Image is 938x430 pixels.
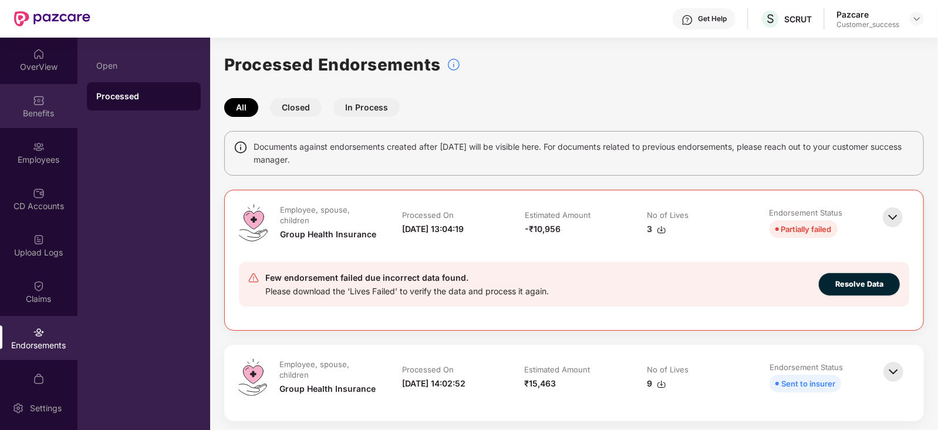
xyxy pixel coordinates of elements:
[770,362,843,372] div: Endorsement Status
[647,223,666,236] div: 3
[265,285,549,298] div: Please download the ‘Lives Failed’ to verify the data and process it again.
[912,14,922,23] img: svg+xml;base64,PHN2ZyBpZD0iRHJvcGRvd24tMzJ4MzIiIHhtbG5zPSJodHRwOi8vd3d3LnczLm9yZy8yMDAwL3N2ZyIgd2...
[835,278,883,290] span: Resolve Data
[333,98,400,117] button: In Process
[402,377,465,390] div: [DATE] 14:02:52
[818,273,900,296] button: Resolve Data
[33,48,45,60] img: svg+xml;base64,PHN2ZyBpZD0iSG9tZSIgeG1sbnM9Imh0dHA6Ly93d3cudzMub3JnLzIwMDAvc3ZnIiB3aWR0aD0iMjAiIG...
[525,210,591,220] div: Estimated Amount
[447,58,461,72] img: svg+xml;base64,PHN2ZyBpZD0iSW5mb18tXzMyeDMyIiBkYXRhLW5hbWU9IkluZm8gLSAzMngzMiIgeG1sbnM9Imh0dHA6Ly...
[647,364,689,375] div: No of Lives
[33,187,45,199] img: svg+xml;base64,PHN2ZyBpZD0iQ0RfQWNjb3VudHMiIGRhdGEtbmFtZT0iQ0QgQWNjb3VudHMiIHhtbG5zPSJodHRwOi8vd3...
[14,11,90,26] img: New Pazcare Logo
[270,98,322,117] button: Closed
[279,382,376,395] div: Group Health Insurance
[880,359,906,385] img: svg+xml;base64,PHN2ZyBpZD0iQmFjay0zMngzMiIgeG1sbnM9Imh0dHA6Ly93d3cudzMub3JnLzIwMDAvc3ZnIiB3aWR0aD...
[836,20,899,29] div: Customer_success
[525,377,556,390] div: ₹15,463
[402,223,464,236] div: [DATE] 13:04:19
[279,359,376,380] div: Employee, spouse, children
[12,402,24,414] img: svg+xml;base64,PHN2ZyBpZD0iU2V0dGluZy0yMHgyMCIgeG1sbnM9Imh0dHA6Ly93d3cudzMub3JnLzIwMDAvc3ZnIiB3aW...
[880,204,906,230] img: svg+xml;base64,PHN2ZyBpZD0iQmFjay0zMngzMiIgeG1sbnM9Imh0dHA6Ly93d3cudzMub3JnLzIwMDAvc3ZnIiB3aWR0aD...
[402,210,454,220] div: Processed On
[96,61,191,70] div: Open
[781,223,832,236] div: Partially failed
[525,364,591,375] div: Estimated Amount
[647,210,689,220] div: No of Lives
[525,223,561,236] div: -₹10,956
[234,140,248,154] img: svg+xml;base64,PHN2ZyBpZD0iSW5mbyIgeG1sbnM9Imh0dHA6Ly93d3cudzMub3JnLzIwMDAvc3ZnIiB3aWR0aD0iMTQiIG...
[280,204,376,226] div: Employee, spouse, children
[698,14,727,23] div: Get Help
[33,234,45,246] img: svg+xml;base64,PHN2ZyBpZD0iVXBsb2FkX0xvZ3MiIGRhdGEtbmFtZT0iVXBsb2FkIExvZ3MiIHhtbG5zPSJodHRwOi8vd3...
[33,327,45,338] img: svg+xml;base64,PHN2ZyBpZD0iRW5kb3JzZW1lbnRzIiB4bWxucz0iaHR0cDovL3d3dy53My5vcmcvMjAwMC9zdmciIHdpZH...
[770,207,843,218] div: Endorsement Status
[280,228,376,241] div: Group Health Insurance
[836,9,899,20] div: Pazcare
[33,95,45,106] img: svg+xml;base64,PHN2ZyBpZD0iQmVuZWZpdHMiIHhtbG5zPSJodHRwOi8vd3d3LnczLm9yZy8yMDAwL3N2ZyIgd2lkdGg9Ij...
[33,280,45,292] img: svg+xml;base64,PHN2ZyBpZD0iQ2xhaW0iIHhtbG5zPSJodHRwOi8vd3d3LnczLm9yZy8yMDAwL3N2ZyIgd2lkdGg9IjIwIi...
[657,225,666,234] img: svg+xml;base64,PHN2ZyBpZD0iRG93bmxvYWQtMzJ4MzIiIHhtbG5zPSJodHRwOi8vd3d3LnczLm9yZy8yMDAwL3N2ZyIgd2...
[402,364,454,375] div: Processed On
[224,98,258,117] button: All
[784,14,812,25] div: SCRUT
[767,12,774,26] span: S
[265,271,549,285] div: Few endorsement failed due incorrect data found.
[248,272,259,284] img: svg+xml;base64,PHN2ZyB4bWxucz0iaHR0cDovL3d3dy53My5vcmcvMjAwMC9zdmciIHdpZHRoPSIyNCIgaGVpZ2h0PSIyNC...
[33,141,45,153] img: svg+xml;base64,PHN2ZyBpZD0iRW1wbG95ZWVzIiB4bWxucz0iaHR0cDovL3d3dy53My5vcmcvMjAwMC9zdmciIHdpZHRoPS...
[254,140,915,166] span: Documents against endorsements created after [DATE] will be visible here. For documents related t...
[238,359,267,396] img: svg+xml;base64,PHN2ZyB4bWxucz0iaHR0cDovL3d3dy53My5vcmcvMjAwMC9zdmciIHdpZHRoPSI0OS4zMiIgaGVpZ2h0PS...
[33,373,45,385] img: svg+xml;base64,PHN2ZyBpZD0iTXlfT3JkZXJzIiBkYXRhLW5hbWU9Ik15IE9yZGVycyIgeG1sbnM9Imh0dHA6Ly93d3cudz...
[224,52,441,78] h1: Processed Endorsements
[647,377,666,390] div: 9
[239,204,268,241] img: svg+xml;base64,PHN2ZyB4bWxucz0iaHR0cDovL3d3dy53My5vcmcvMjAwMC9zdmciIHdpZHRoPSI0OS4zMiIgaGVpZ2h0PS...
[681,14,693,26] img: svg+xml;base64,PHN2ZyBpZD0iSGVscC0zMngzMiIgeG1sbnM9Imh0dHA6Ly93d3cudzMub3JnLzIwMDAvc3ZnIiB3aWR0aD...
[26,402,65,414] div: Settings
[96,90,191,102] div: Processed
[781,377,835,390] div: Sent to insurer
[657,379,666,389] img: svg+xml;base64,PHN2ZyBpZD0iRG93bmxvYWQtMzJ4MzIiIHhtbG5zPSJodHRwOi8vd3d3LnczLm9yZy8yMDAwL3N2ZyIgd2...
